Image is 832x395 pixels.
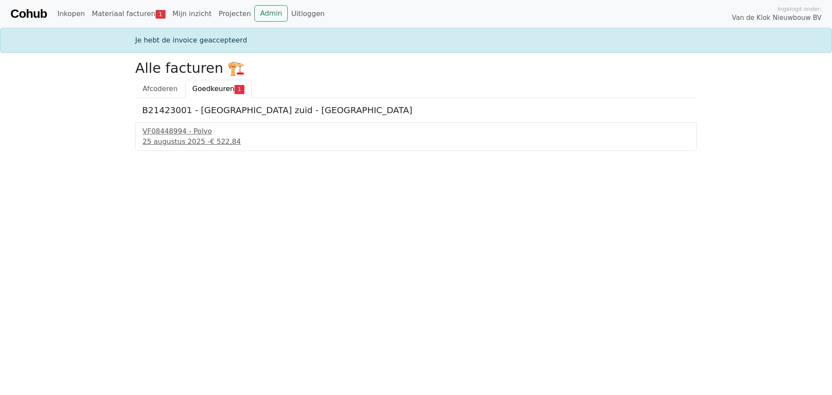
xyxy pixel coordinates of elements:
[185,80,252,98] a: Goedkeuren1
[143,85,178,93] span: Afcoderen
[142,105,690,115] h5: B21423001 - [GEOGRAPHIC_DATA] zuid - [GEOGRAPHIC_DATA]
[10,3,47,24] a: Cohub
[143,126,689,137] div: VF08448994 - Polvo
[732,13,822,23] span: Van de Klok Nieuwbouw BV
[169,5,215,23] a: Mijn inzicht
[143,126,689,147] a: VF08448994 - Polvo25 augustus 2025 -€ 522,84
[777,5,822,13] span: Ingelogd onder:
[254,5,288,22] a: Admin
[88,5,169,23] a: Materiaal facturen1
[156,10,166,19] span: 1
[130,35,702,46] div: Je hebt de invoice geaccepteerd
[215,5,254,23] a: Projecten
[234,85,244,94] span: 1
[192,85,234,93] span: Goedkeuren
[143,137,689,147] div: 25 augustus 2025 -
[288,5,328,23] a: Uitloggen
[135,80,185,98] a: Afcoderen
[135,60,697,76] h2: Alle facturen 🏗️
[54,5,88,23] a: Inkopen
[210,137,240,146] span: € 522,84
